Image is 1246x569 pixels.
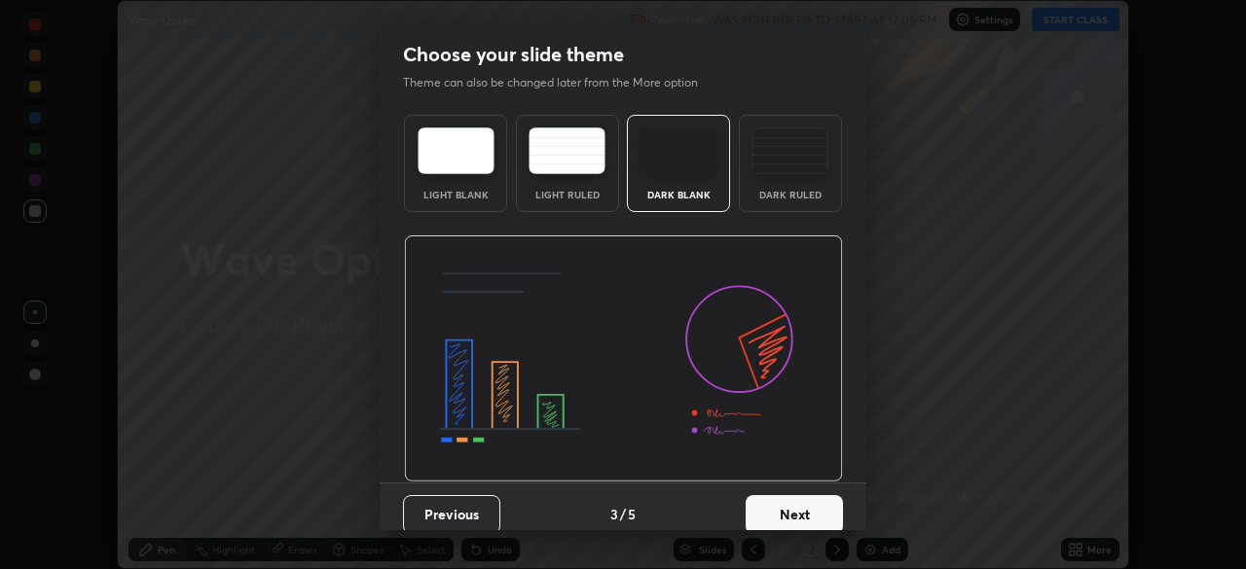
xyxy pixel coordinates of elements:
h4: / [620,504,626,524]
p: Theme can also be changed later from the More option [403,74,718,91]
h4: 5 [628,504,636,524]
img: darkRuledTheme.de295e13.svg [751,127,828,174]
img: darkTheme.f0cc69e5.svg [641,127,717,174]
img: lightRuledTheme.5fabf969.svg [529,127,605,174]
h2: Choose your slide theme [403,42,624,67]
div: Dark Ruled [751,190,829,199]
div: Light Blank [417,190,495,199]
img: lightTheme.e5ed3b09.svg [418,127,495,174]
div: Light Ruled [529,190,606,199]
button: Next [746,495,843,534]
h4: 3 [610,504,618,524]
button: Previous [403,495,500,534]
img: darkThemeBanner.d06ce4a2.svg [404,235,843,482]
div: Dark Blank [640,190,717,199]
